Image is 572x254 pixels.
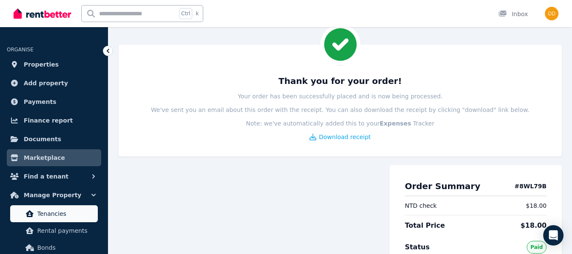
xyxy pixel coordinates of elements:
span: $18.00 [526,201,547,210]
h3: Thank you for your order! [279,75,402,87]
span: ORGANISE [7,47,33,53]
b: Expenses [380,120,411,127]
a: Documents [7,131,101,148]
span: Manage Property [24,190,81,200]
h2: Order Summary [405,180,480,192]
a: Properties [7,56,101,73]
p: Note: we've automatically added this to your Tracker [246,119,434,128]
a: Tenancies [10,205,98,222]
span: Download receipt [319,133,371,141]
a: Marketplace [7,149,101,166]
a: Add property [7,75,101,92]
span: Find a tenant [24,171,69,181]
span: Add property [24,78,68,88]
span: Paid [531,244,543,251]
a: Payments [7,93,101,110]
span: Tenancies [37,209,94,219]
span: Properties [24,59,59,70]
button: Find a tenant [7,168,101,185]
p: We've sent you an email about this order with the receipt. You can also download the receipt by c... [151,106,530,114]
span: Documents [24,134,61,144]
span: $18.00 [520,221,547,231]
span: Finance report [24,115,73,126]
span: NTD check [405,201,437,210]
span: Payments [24,97,56,107]
span: Bonds [37,243,94,253]
img: Dean Devere [545,7,558,20]
span: k [196,10,199,17]
div: Open Intercom Messenger [543,225,564,246]
span: Ctrl [179,8,192,19]
h4: # 8WL79B [514,182,547,190]
img: RentBetter [14,7,71,20]
a: Rental payments [10,222,98,239]
p: Your order has been successfully placed and is now being processed. [238,92,443,100]
span: Marketplace [24,153,65,163]
span: Total Price [405,221,445,231]
div: Inbox [498,10,528,18]
span: Status [405,242,430,252]
a: Finance report [7,112,101,129]
button: Manage Property [7,187,101,204]
span: Rental payments [37,226,94,236]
